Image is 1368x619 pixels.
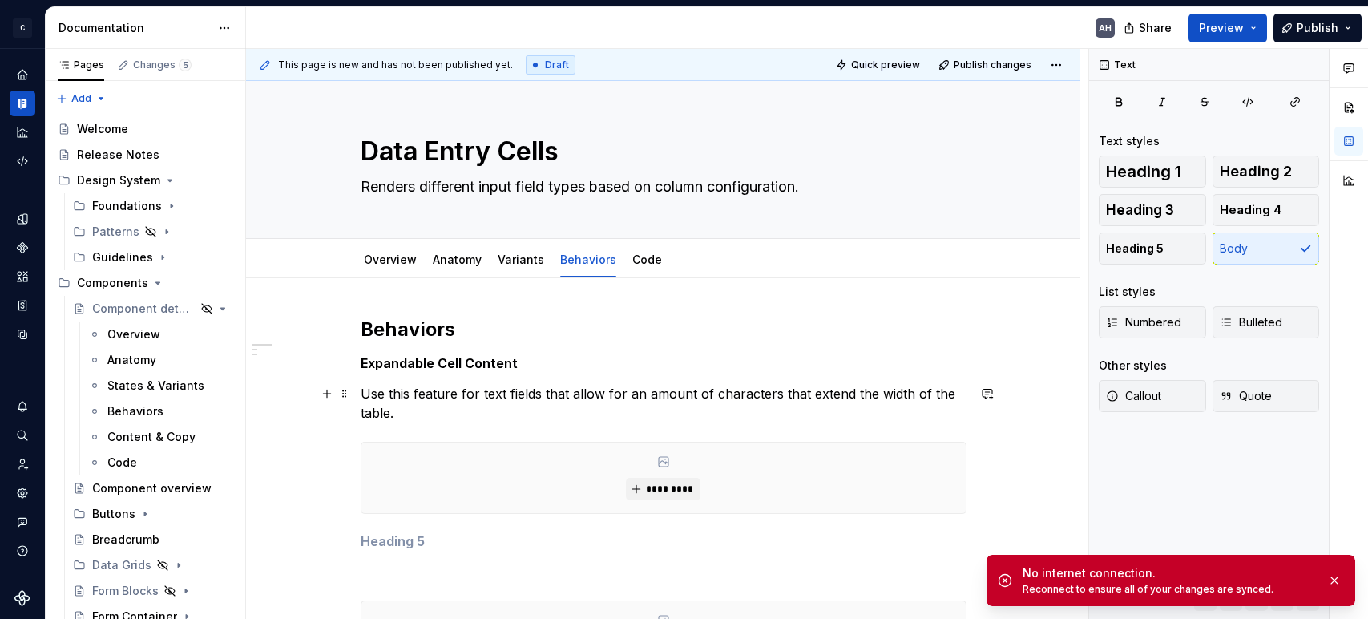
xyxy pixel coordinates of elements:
[10,91,35,116] a: Documentation
[67,245,239,270] div: Guidelines
[3,10,42,45] button: C
[92,249,153,265] div: Guidelines
[82,424,239,450] a: Content & Copy
[10,451,35,477] div: Invite team
[82,399,239,424] a: Behaviors
[107,352,156,368] div: Anatomy
[10,206,35,232] a: Design tokens
[954,59,1031,71] span: Publish changes
[107,403,163,419] div: Behaviors
[934,54,1039,76] button: Publish changes
[1106,202,1174,218] span: Heading 3
[92,532,159,548] div: Breadcrumb
[1213,156,1320,188] button: Heading 2
[107,455,137,471] div: Code
[179,59,192,71] span: 5
[82,373,239,399] a: States & Variants
[10,264,35,289] div: Assets
[498,253,544,266] a: Variants
[1139,20,1172,36] span: Share
[1106,314,1181,330] span: Numbered
[10,509,35,535] button: Contact support
[1099,284,1156,300] div: List styles
[51,168,239,193] div: Design System
[1023,565,1314,581] div: No internet connection.
[10,322,35,347] a: Data sources
[1199,20,1244,36] span: Preview
[10,423,35,448] div: Search ⌘K
[10,119,35,145] a: Analytics
[10,148,35,174] a: Code automation
[554,242,623,276] div: Behaviors
[13,18,32,38] div: C
[67,193,239,219] div: Foundations
[58,59,104,71] div: Pages
[77,275,148,291] div: Components
[1213,306,1320,338] button: Bulleted
[1099,380,1206,412] button: Callout
[1099,306,1206,338] button: Numbered
[1213,380,1320,412] button: Quote
[1023,583,1314,596] div: Reconnect to ensure all of your changes are synced.
[92,583,159,599] div: Form Blocks
[51,116,239,142] a: Welcome
[1297,20,1338,36] span: Publish
[426,242,488,276] div: Anatomy
[851,59,920,71] span: Quick preview
[67,552,239,578] div: Data Grids
[357,132,963,171] textarea: Data Entry Cells
[1099,133,1160,149] div: Text styles
[71,92,91,105] span: Add
[92,198,162,214] div: Foundations
[67,501,239,527] div: Buttons
[545,59,569,71] span: Draft
[364,253,417,266] a: Overview
[1106,164,1181,180] span: Heading 1
[831,54,927,76] button: Quick preview
[67,527,239,552] a: Breadcrumb
[67,475,239,501] a: Component overview
[59,20,210,36] div: Documentation
[1116,14,1182,42] button: Share
[1188,14,1267,42] button: Preview
[361,384,966,423] p: Use this feature for text fields that allow for an amount of characters that extend the width of ...
[77,147,159,163] div: Release Notes
[1099,233,1206,265] button: Heading 5
[77,172,160,188] div: Design System
[278,59,513,71] span: This page is new and has not been published yet.
[92,301,196,317] div: Component detail template
[82,347,239,373] a: Anatomy
[67,578,239,604] a: Form Blocks
[1099,156,1206,188] button: Heading 1
[433,253,482,266] a: Anatomy
[10,62,35,87] a: Home
[1273,14,1362,42] button: Publish
[82,450,239,475] a: Code
[107,326,160,342] div: Overview
[357,174,963,200] textarea: Renders different input field types based on column configuration.
[361,317,966,342] h2: Behaviors
[67,296,239,322] a: Component detail template
[10,235,35,261] a: Components
[1106,388,1161,404] span: Callout
[133,59,192,71] div: Changes
[1220,314,1282,330] span: Bulleted
[107,378,204,394] div: States & Variants
[1220,164,1292,180] span: Heading 2
[1213,194,1320,226] button: Heading 4
[1099,194,1206,226] button: Heading 3
[10,394,35,419] div: Notifications
[51,87,111,110] button: Add
[51,270,239,296] div: Components
[14,590,30,606] svg: Supernova Logo
[10,480,35,506] a: Settings
[1220,388,1272,404] span: Quote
